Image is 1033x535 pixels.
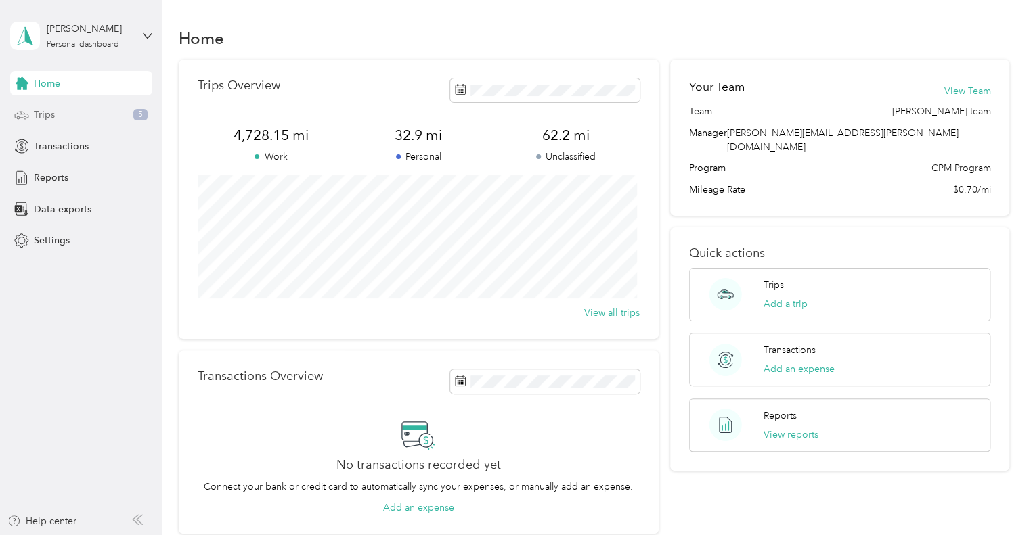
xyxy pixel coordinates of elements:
span: Home [34,76,60,91]
h2: Your Team [689,78,745,95]
span: 32.9 mi [345,126,492,145]
div: Personal dashboard [47,41,119,49]
button: View reports [764,427,818,442]
p: Work [198,149,345,164]
p: Connect your bank or credit card to automatically sync your expenses, or manually add an expense. [204,480,633,494]
span: 5 [133,109,148,121]
span: Reports [34,170,68,185]
p: Trips Overview [198,78,280,93]
span: Trips [34,108,55,122]
button: Help center [7,514,76,528]
iframe: Everlance-gr Chat Button Frame [957,459,1033,535]
span: Team [689,104,712,118]
p: Transactions [764,343,816,357]
button: View Team [944,84,990,98]
p: Personal [345,149,492,164]
span: [PERSON_NAME] team [892,104,990,118]
p: Reports [764,409,797,423]
div: [PERSON_NAME] [47,22,131,36]
span: Data exports [34,202,91,216]
span: Program [689,161,726,175]
p: Trips [764,278,784,292]
span: 62.2 mi [492,126,640,145]
button: View all trips [584,306,640,320]
span: Transactions [34,139,89,154]
button: Add an expense [383,501,454,515]
p: Quick actions [689,246,990,260]
button: Add an expense [764,362,835,376]
span: [PERSON_NAME][EMAIL_ADDRESS][PERSON_NAME][DOMAIN_NAME] [727,127,959,153]
span: 4,728.15 mi [198,126,345,145]
h2: No transactions recorded yet [336,458,501,472]
button: Add a trip [764,297,808,311]
span: Mileage Rate [689,183,745,197]
p: Transactions Overview [198,369,323,383]
h1: Home [179,31,224,45]
span: Settings [34,233,70,248]
p: Unclassified [492,149,640,164]
span: CPM Program [931,161,990,175]
span: Manager [689,126,727,154]
span: $0.70/mi [952,183,990,197]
